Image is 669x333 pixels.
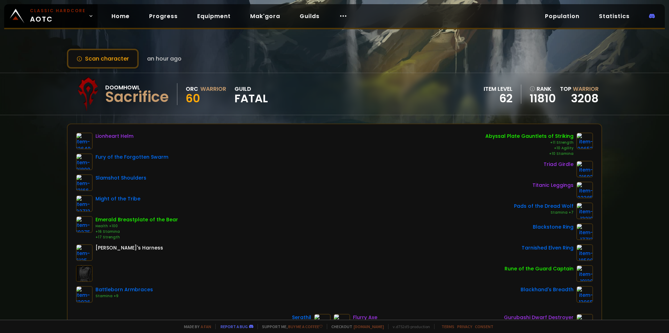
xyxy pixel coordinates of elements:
div: +16 Stamina [95,229,178,235]
img: item-12640 [76,133,93,149]
div: Blackhand's Breadth [521,286,574,293]
a: Classic HardcoreAOTC [4,4,98,28]
div: Top [560,85,599,93]
div: 62 [484,93,513,104]
a: Equipment [192,9,236,23]
img: item-18500 [576,244,593,261]
div: rank [530,85,556,93]
div: Flurry Axe [353,314,377,321]
span: v. d752d5 - production [388,324,430,329]
div: Pads of the Dread Wolf [514,203,574,210]
a: 11810 [530,93,556,104]
img: item-6125 [76,244,93,261]
img: item-13166 [76,174,93,191]
div: [PERSON_NAME]'s Harness [95,244,163,252]
img: item-10275 [76,216,93,233]
a: 3208 [571,90,599,106]
span: Fatal [234,93,268,104]
div: Serathil [292,314,311,321]
div: Gurubashi Dwarf Destroyer [504,314,574,321]
img: item-13210 [576,203,593,219]
a: Terms [441,324,454,329]
a: Mak'gora [245,9,286,23]
div: guild [234,85,268,104]
a: Guilds [294,9,325,23]
div: Blackstone Ring [533,223,574,231]
a: Privacy [457,324,472,329]
a: Buy me a coffee [288,324,323,329]
div: Stamina +7 [514,210,574,215]
div: Lionheart Helm [95,133,133,140]
span: Made by [180,324,211,329]
div: Triad Girdle [544,161,574,168]
a: Progress [144,9,183,23]
div: Might of the Tribe [95,195,140,203]
img: item-21809 [76,153,93,170]
div: +10 Stamina [485,151,574,157]
span: AOTC [30,8,86,24]
div: Doomhowl [105,83,169,92]
div: Sacrifice [105,92,169,102]
div: Orc [186,85,198,93]
a: Report a bug [221,324,248,329]
img: item-22712 [76,195,93,212]
div: Emerald Breastplate of the Bear [95,216,178,223]
a: Statistics [593,9,635,23]
a: Population [539,9,585,23]
a: Home [106,9,135,23]
span: Support me, [257,324,323,329]
a: a fan [201,324,211,329]
div: Tarnished Elven Ring [522,244,574,252]
img: item-13965 [576,286,593,303]
div: Slamshot Shoulders [95,174,146,182]
div: +11 Strength [485,140,574,145]
span: Warrior [573,85,599,93]
img: item-22385 [576,182,593,198]
small: Classic Hardcore [30,8,86,14]
div: +17 Strength [95,235,178,240]
span: 60 [186,90,200,106]
div: Warrior [200,85,226,93]
img: item-21692 [576,161,593,177]
img: item-12936 [76,286,93,303]
div: item level [484,85,513,93]
img: item-19120 [576,265,593,282]
div: Battleborn Armbraces [95,286,153,293]
a: [DOMAIN_NAME] [354,324,384,329]
div: Rune of the Guard Captain [505,265,574,272]
div: Titanic Leggings [532,182,574,189]
button: Scan character [67,49,139,69]
div: Health +100 [95,223,178,229]
span: an hour ago [147,54,182,63]
a: Consent [475,324,493,329]
span: Checkout [327,324,384,329]
img: item-20653 [576,133,593,149]
div: +10 Agility [485,145,574,151]
div: Abyssal Plate Gauntlets of Striking [485,133,574,140]
div: Fury of the Forgotten Swarm [95,153,168,161]
img: item-17713 [576,223,593,240]
div: Stamina +9 [95,293,153,299]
